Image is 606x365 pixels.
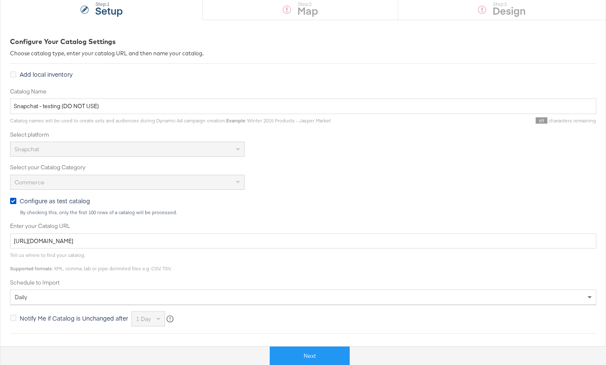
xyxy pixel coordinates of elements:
div: By checking this, only the first 100 rows of a catalog will be processed. [20,210,596,215]
strong: Setup [95,3,123,17]
div: Choose catalog type, enter your catalog URL and then name your catalog. [10,49,596,57]
div: characters remaining [331,117,596,124]
label: Schedule to Import [10,279,596,287]
span: daily [15,293,27,301]
div: Configure Your Catalog Settings [10,37,596,47]
label: Enter your Catalog URL [10,222,596,230]
label: Select platform [10,131,596,139]
span: Catalog names will be used to create sets and audiences during Dynamic Ad campaign creation. : Wi... [10,117,331,124]
span: 69 [536,117,547,124]
span: 1 day [136,315,151,323]
span: Configure as test catalog [20,197,90,205]
span: Tell us where to find your catalog. : XML, comma, tab or pipe delimited files e.g. CSV, TSV. [10,252,171,272]
span: Notify Me if Catalog is Unchanged after [20,314,128,322]
span: Snapchat [15,145,39,153]
label: Select your Catalog Category [10,163,596,171]
label: Catalog Name [10,88,596,96]
span: Add local inventory [20,70,72,78]
span: Commerce [15,179,44,186]
input: Name your catalog e.g. My Dynamic Product Catalog [10,98,596,114]
div: Step: 1 [95,1,123,7]
strong: Supported formats [10,265,52,272]
strong: Example [226,117,245,124]
input: Enter Catalog URL, e.g. http://www.example.com/products.xml [10,233,596,249]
